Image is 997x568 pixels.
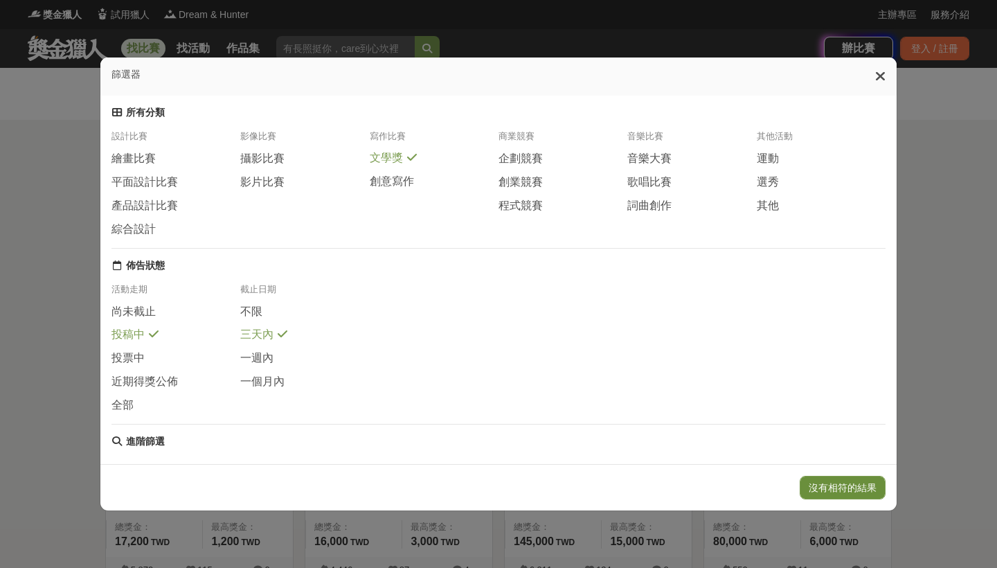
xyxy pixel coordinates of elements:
[240,328,273,342] span: 三天內
[240,130,369,151] div: 影像比賽
[240,305,262,319] span: 不限
[757,199,779,213] span: 其他
[370,175,414,189] span: 創意寫作
[126,260,165,272] div: 佈告狀態
[757,175,779,190] span: 選秀
[126,107,165,119] div: 所有分類
[627,152,672,166] span: 音樂大賽
[240,351,273,366] span: 一週內
[111,199,178,213] span: 產品設計比賽
[111,328,145,342] span: 投稿中
[240,375,285,389] span: 一個月內
[498,175,543,190] span: 創業競賽
[111,69,141,80] span: 篩選器
[111,305,156,319] span: 尚未截止
[240,152,285,166] span: 攝影比賽
[111,351,145,366] span: 投票中
[757,130,886,151] div: 其他活動
[498,130,627,151] div: 商業競賽
[111,375,178,389] span: 近期得獎公佈
[498,199,543,213] span: 程式競賽
[111,222,156,237] span: 綜合設計
[111,398,134,413] span: 全部
[240,283,369,304] div: 截止日期
[370,130,498,151] div: 寫作比賽
[627,199,672,213] span: 詞曲創作
[627,175,672,190] span: 歌唱比賽
[800,476,886,499] button: 沒有相符的結果
[111,283,240,304] div: 活動走期
[370,151,403,166] span: 文學獎
[111,152,156,166] span: 繪畫比賽
[111,175,178,190] span: 平面設計比賽
[111,130,240,151] div: 設計比賽
[126,436,165,448] div: 進階篩選
[498,152,543,166] span: 企劃競賽
[757,152,779,166] span: 運動
[240,175,285,190] span: 影片比賽
[627,130,756,151] div: 音樂比賽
